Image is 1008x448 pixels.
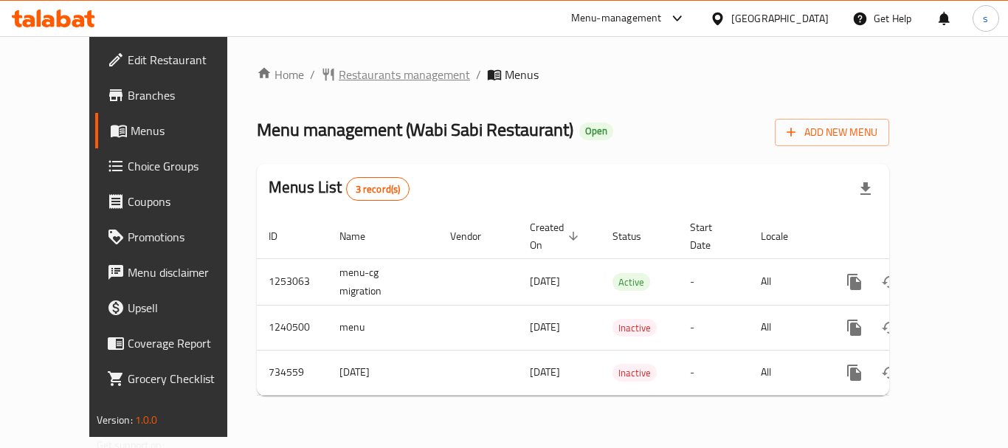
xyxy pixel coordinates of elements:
[257,113,573,146] span: Menu management ( Wabi Sabi Restaurant )
[95,255,258,290] a: Menu disclaimer
[530,218,583,254] span: Created On
[579,125,613,137] span: Open
[612,320,657,337] span: Inactive
[95,219,258,255] a: Promotions
[872,264,908,300] button: Change Status
[678,350,749,395] td: -
[339,66,470,83] span: Restaurants management
[128,334,246,352] span: Coverage Report
[128,86,246,104] span: Branches
[825,214,990,259] th: Actions
[257,305,328,350] td: 1240500
[328,258,438,305] td: menu-cg migration
[95,42,258,77] a: Edit Restaurant
[328,305,438,350] td: menu
[321,66,470,83] a: Restaurants management
[310,66,315,83] li: /
[848,171,883,207] div: Export file
[983,10,988,27] span: s
[128,228,246,246] span: Promotions
[339,227,384,245] span: Name
[450,227,500,245] span: Vendor
[257,66,304,83] a: Home
[95,184,258,219] a: Coupons
[95,77,258,113] a: Branches
[95,113,258,148] a: Menus
[678,305,749,350] td: -
[257,66,889,83] nav: breadcrumb
[257,214,990,396] table: enhanced table
[131,122,246,139] span: Menus
[128,263,246,281] span: Menu disclaimer
[269,176,410,201] h2: Menus List
[95,325,258,361] a: Coverage Report
[95,290,258,325] a: Upsell
[612,227,660,245] span: Status
[328,350,438,395] td: [DATE]
[346,177,410,201] div: Total records count
[95,361,258,396] a: Grocery Checklist
[128,299,246,317] span: Upsell
[530,317,560,337] span: [DATE]
[128,51,246,69] span: Edit Restaurant
[505,66,539,83] span: Menus
[128,370,246,387] span: Grocery Checklist
[612,274,650,291] span: Active
[749,258,825,305] td: All
[257,350,328,395] td: 734559
[612,365,657,382] span: Inactive
[612,273,650,291] div: Active
[837,310,872,345] button: more
[872,310,908,345] button: Change Status
[347,182,410,196] span: 3 record(s)
[135,410,158,430] span: 1.0.0
[731,10,829,27] div: [GEOGRAPHIC_DATA]
[530,362,560,382] span: [DATE]
[128,157,246,175] span: Choice Groups
[476,66,481,83] li: /
[257,258,328,305] td: 1253063
[97,410,133,430] span: Version:
[690,218,731,254] span: Start Date
[761,227,807,245] span: Locale
[775,119,889,146] button: Add New Menu
[571,10,662,27] div: Menu-management
[787,123,877,142] span: Add New Menu
[837,264,872,300] button: more
[749,350,825,395] td: All
[678,258,749,305] td: -
[530,272,560,291] span: [DATE]
[837,355,872,390] button: more
[269,227,297,245] span: ID
[95,148,258,184] a: Choice Groups
[749,305,825,350] td: All
[872,355,908,390] button: Change Status
[128,193,246,210] span: Coupons
[579,123,613,140] div: Open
